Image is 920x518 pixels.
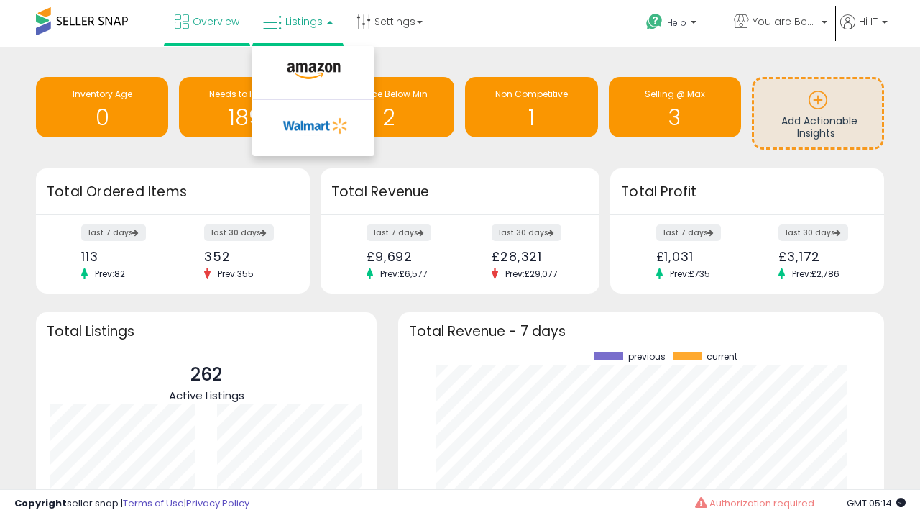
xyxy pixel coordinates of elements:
[492,249,574,264] div: £28,321
[186,496,249,510] a: Privacy Policy
[465,77,597,137] a: Non Competitive 1
[645,13,663,31] i: Get Help
[186,106,304,129] h1: 189
[367,249,449,264] div: £9,692
[656,249,737,264] div: £1,031
[14,496,67,510] strong: Copyright
[645,88,705,100] span: Selling @ Max
[367,224,431,241] label: last 7 days
[663,268,717,280] span: Prev: £735
[36,77,168,137] a: Inventory Age 0
[322,77,454,137] a: BB Price Below Min 2
[14,497,249,511] div: seller snap | |
[285,14,323,29] span: Listings
[47,182,299,202] h3: Total Ordered Items
[123,496,184,510] a: Terms of Use
[492,224,561,241] label: last 30 days
[609,77,741,137] a: Selling @ Max 3
[778,224,848,241] label: last 30 days
[840,14,888,47] a: Hi IT
[373,268,435,280] span: Prev: £6,577
[754,79,882,147] a: Add Actionable Insights
[73,88,132,100] span: Inventory Age
[778,249,859,264] div: £3,172
[859,14,878,29] span: Hi IT
[209,88,282,100] span: Needs to Reprice
[753,14,817,29] span: You are Beautiful ([GEOGRAPHIC_DATA])
[81,224,146,241] label: last 7 days
[498,268,565,280] span: Prev: £29,077
[495,88,568,100] span: Non Competitive
[204,249,285,264] div: 352
[628,352,666,362] span: previous
[329,106,447,129] h1: 2
[47,326,366,337] h3: Total Listings
[472,106,590,129] h1: 1
[707,352,737,362] span: current
[211,268,261,280] span: Prev: 355
[331,182,589,202] h3: Total Revenue
[81,249,162,264] div: 113
[656,224,721,241] label: last 7 days
[193,14,239,29] span: Overview
[785,268,847,280] span: Prev: £2,786
[667,17,686,29] span: Help
[781,114,857,141] span: Add Actionable Insights
[169,388,244,403] span: Active Listings
[43,106,161,129] h1: 0
[169,361,244,388] p: 262
[616,106,734,129] h1: 3
[88,268,132,280] span: Prev: 82
[409,326,873,337] h3: Total Revenue - 7 days
[204,224,274,241] label: last 30 days
[621,182,873,202] h3: Total Profit
[847,496,906,510] span: 2025-08-16 05:14 GMT
[179,77,311,137] a: Needs to Reprice 189
[635,2,721,47] a: Help
[349,88,428,100] span: BB Price Below Min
